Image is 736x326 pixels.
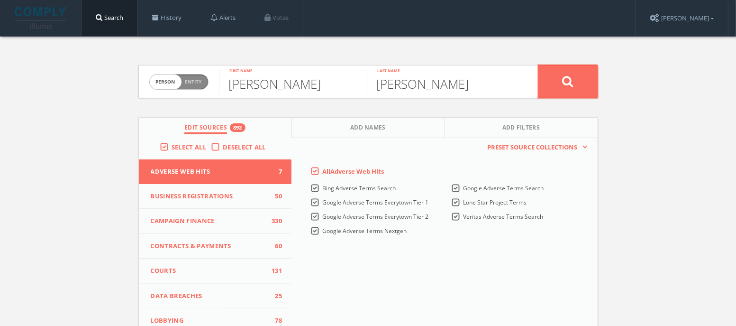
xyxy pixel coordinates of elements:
span: All Adverse Web Hits [322,167,384,176]
span: Data Breaches [151,291,268,301]
div: 892 [230,123,245,132]
button: Add Names [292,118,445,138]
button: Preset Source Collections [482,143,588,152]
span: Google Adverse Terms Everytown Tier 1 [322,198,428,206]
span: Veritas Adverse Terms Search [463,213,543,221]
span: Courts [151,266,268,276]
button: Edit Sources892 [139,118,292,138]
span: Add Filters [502,123,540,134]
button: Data Breaches25 [139,284,292,309]
button: Campaign Finance330 [139,209,292,234]
span: Google Adverse Terms Everytown Tier 2 [322,213,428,221]
span: Campaign Finance [151,216,268,226]
span: Entity [185,78,202,85]
span: Lone Star Project Terms [463,198,527,206]
span: 25 [268,291,282,301]
button: Contracts & Payments60 [139,234,292,259]
span: 131 [268,266,282,276]
span: Bing Adverse Terms Search [322,184,396,192]
span: Adverse Web Hits [151,167,268,177]
img: illumis [15,7,68,29]
span: 78 [268,316,282,326]
span: Lobbying [151,316,268,326]
span: 60 [268,242,282,251]
span: Contracts & Payments [151,242,268,251]
button: Adverse Web Hits7 [139,159,292,184]
span: 7 [268,167,282,177]
span: Add Names [350,123,386,134]
button: Business Registrations50 [139,184,292,209]
span: person [150,75,182,89]
span: Google Adverse Terms Nextgen [322,227,407,235]
span: Business Registrations [151,192,268,201]
button: Add Filters [445,118,598,138]
span: 50 [268,192,282,201]
span: 330 [268,216,282,226]
span: Select All [172,143,206,151]
span: Edit Sources [184,123,227,134]
span: Deselect All [223,143,266,151]
span: Preset Source Collections [482,143,582,152]
button: Courts131 [139,259,292,284]
span: Google Adverse Terms Search [463,184,544,192]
